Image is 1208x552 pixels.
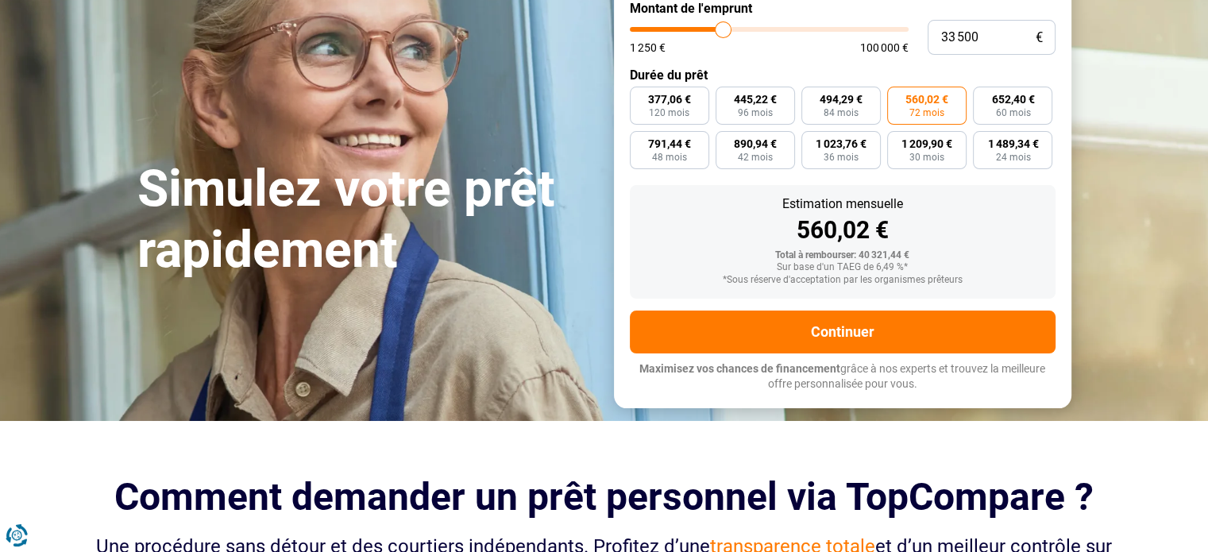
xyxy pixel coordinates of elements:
[643,250,1043,261] div: Total à rembourser: 40 321,44 €
[909,108,944,118] span: 72 mois
[137,159,595,281] h1: Simulez votre prêt rapidement
[643,262,1043,273] div: Sur base d'un TAEG de 6,49 %*
[643,218,1043,242] div: 560,02 €
[648,138,691,149] span: 791,44 €
[860,42,909,53] span: 100 000 €
[1036,31,1043,44] span: €
[643,198,1043,210] div: Estimation mensuelle
[652,152,687,162] span: 48 mois
[987,138,1038,149] span: 1 489,34 €
[90,475,1119,519] h2: Comment demander un prêt personnel via TopCompare ?
[738,108,773,118] span: 96 mois
[905,94,948,105] span: 560,02 €
[630,68,1056,83] label: Durée du prêt
[630,1,1056,16] label: Montant de l'emprunt
[630,361,1056,392] p: grâce à nos experts et trouvez la meilleure offre personnalisée pour vous.
[734,94,777,105] span: 445,22 €
[738,152,773,162] span: 42 mois
[824,152,859,162] span: 36 mois
[995,108,1030,118] span: 60 mois
[648,94,691,105] span: 377,06 €
[816,138,866,149] span: 1 023,76 €
[643,275,1043,286] div: *Sous réserve d'acceptation par les organismes prêteurs
[630,311,1056,353] button: Continuer
[820,94,863,105] span: 494,29 €
[995,152,1030,162] span: 24 mois
[909,152,944,162] span: 30 mois
[991,94,1034,105] span: 652,40 €
[901,138,952,149] span: 1 209,90 €
[734,138,777,149] span: 890,94 €
[630,42,666,53] span: 1 250 €
[824,108,859,118] span: 84 mois
[639,362,840,375] span: Maximisez vos chances de financement
[649,108,689,118] span: 120 mois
